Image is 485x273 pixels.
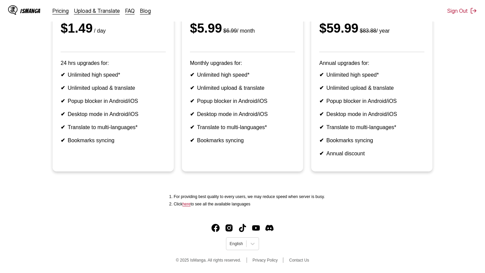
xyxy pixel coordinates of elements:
li: Unlimited upload & translate [190,85,295,91]
s: $83.88 [360,28,376,34]
b: ✔ [190,98,194,104]
a: Privacy Policy [253,258,278,263]
li: Unlimited high speed* [61,72,166,78]
b: ✔ [319,124,324,130]
li: Desktop mode in Android/iOS [190,111,295,117]
b: ✔ [61,72,65,78]
li: Popup blocker in Android/iOS [319,98,424,104]
a: Facebook [212,224,220,232]
div: $5.99 [190,21,295,36]
li: Click to see all the available languages [174,202,325,206]
small: / month [222,28,255,34]
a: Contact Us [289,258,309,263]
input: Select language [230,241,231,246]
b: ✔ [61,138,65,143]
a: Instagram [225,224,233,232]
b: ✔ [190,138,194,143]
b: ✔ [61,85,65,91]
li: For providing best quality to every users, we may reduce speed when server is busy. [174,194,325,199]
img: IsManga YouTube [252,224,260,232]
small: / year [358,28,390,34]
b: ✔ [319,151,324,156]
div: $1.49 [61,21,166,36]
img: IsManga Facebook [212,224,220,232]
div: IsManga [20,8,40,14]
a: Upload & Translate [74,7,120,14]
small: / day [93,28,106,34]
img: IsManga TikTok [238,224,247,232]
b: ✔ [190,124,194,130]
b: ✔ [190,111,194,117]
a: Available languages [183,202,191,206]
img: IsManga Instagram [225,224,233,232]
b: ✔ [319,111,324,117]
li: Popup blocker in Android/iOS [61,98,166,104]
s: $6.99 [223,28,237,34]
li: Unlimited upload & translate [61,85,166,91]
a: Pricing [53,7,69,14]
b: ✔ [61,111,65,117]
li: Translate to multi-languages* [319,124,424,130]
li: Unlimited upload & translate [319,85,424,91]
p: Annual upgrades for: [319,60,424,66]
li: Bookmarks syncing [190,137,295,144]
a: Discord [265,224,273,232]
img: IsManga Logo [8,5,18,15]
b: ✔ [319,138,324,143]
a: Blog [140,7,151,14]
li: Translate to multi-languages* [190,124,295,130]
li: Bookmarks syncing [61,137,166,144]
a: IsManga LogoIsManga [8,5,53,16]
li: Unlimited high speed* [190,72,295,78]
b: ✔ [61,98,65,104]
img: Sign out [470,7,477,14]
li: Unlimited high speed* [319,72,424,78]
b: ✔ [319,98,324,104]
b: ✔ [319,72,324,78]
li: Desktop mode in Android/iOS [319,111,424,117]
img: IsManga Discord [265,224,273,232]
li: Annual discount [319,150,424,157]
li: Bookmarks syncing [319,137,424,144]
b: ✔ [319,85,324,91]
a: TikTok [238,224,247,232]
button: Sign Out [447,7,477,14]
a: FAQ [125,7,135,14]
div: $59.99 [319,21,424,36]
li: Translate to multi-languages* [61,124,166,130]
li: Popup blocker in Android/iOS [190,98,295,104]
a: Youtube [252,224,260,232]
li: Desktop mode in Android/iOS [61,111,166,117]
p: Monthly upgrades for: [190,60,295,66]
b: ✔ [190,85,194,91]
b: ✔ [190,72,194,78]
span: © 2025 IsManga. All rights reserved. [176,258,241,263]
b: ✔ [61,124,65,130]
p: 24 hrs upgrades for: [61,60,166,66]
